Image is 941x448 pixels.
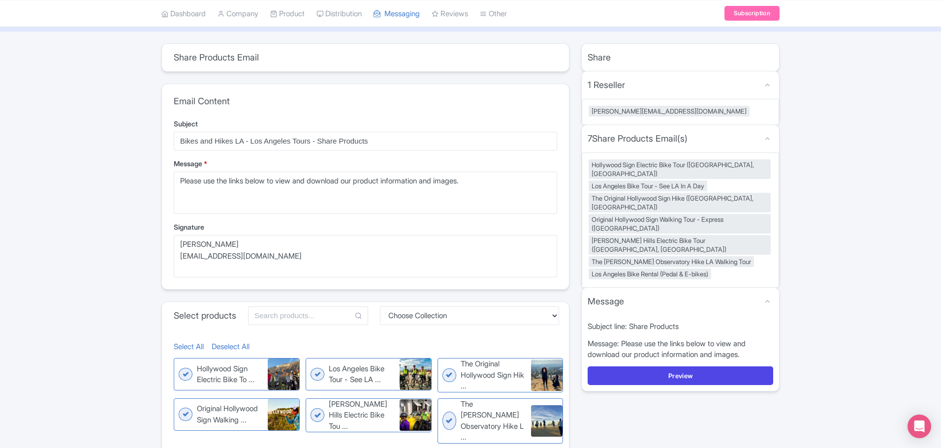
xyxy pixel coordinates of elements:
[531,359,563,391] img: The Original Hollywood Sign Hike (Los Angeles, CA)
[174,96,557,107] h3: Email Content
[589,269,711,279] div: Los Angeles Bike Rental (Pedal & E-bikes)
[588,322,627,331] span: Subject line:
[197,363,263,386] span: Hollywood Sign Electric Bike Tour (Los Angeles, CA)
[589,106,750,117] div: [PERSON_NAME][EMAIL_ADDRESS][DOMAIN_NAME]
[629,322,679,331] span: Share Products
[174,172,557,214] textarea: Please use the links below to view and download our product information and images.
[212,341,250,353] a: Deselect All
[174,223,204,231] span: Signature
[908,415,931,438] div: Open Intercom Messenger
[588,339,619,348] span: Message:
[400,358,431,390] img: Los Angeles Bike Tour - See LA In A Day
[589,193,771,212] div: The Original Hollywood Sign Hike ([GEOGRAPHIC_DATA], [GEOGRAPHIC_DATA])
[588,52,611,63] h3: Share
[329,399,395,432] span: Beverly Hills Electric Bike Tour (Los Angeles, CA)
[174,235,557,277] textarea: [PERSON_NAME] [EMAIL_ADDRESS][DOMAIN_NAME]
[588,339,746,359] span: Please use the links below to view and download our product information and images.
[589,256,754,267] div: The [PERSON_NAME] Observatory Hike LA Walking Tour
[589,214,771,234] div: Original Hollywood Sign Walking Tour - Express ([GEOGRAPHIC_DATA])
[724,6,780,21] a: Subscription
[197,403,263,425] span: Original Hollywood Sign Walking Tour - Express (Los Angeles)
[461,399,527,443] span: The Griffith Observatory Hike LA Walking Tour
[248,306,368,325] input: Search products...
[268,358,299,390] img: Hollywood Sign Electric Bike Tour (Los Angeles, CA)
[174,341,204,353] a: Select All
[589,180,707,191] div: Los Angeles Bike Tour - See LA In A Day
[268,399,299,430] img: Original Hollywood Sign Walking Tour - Express (Los Angeles)
[329,363,395,386] span: Los Angeles Bike Tour - See LA In A Day
[588,296,624,307] h3: Message
[589,159,771,179] div: Hollywood Sign Electric Bike Tour ([GEOGRAPHIC_DATA], [GEOGRAPHIC_DATA])
[400,399,431,431] img: Beverly Hills Electric Bike Tour (Los Angeles, CA)
[174,159,202,168] span: Message
[589,235,771,255] div: [PERSON_NAME] Hills Electric Bike Tour ([GEOGRAPHIC_DATA], [GEOGRAPHIC_DATA])
[588,133,592,144] span: 7
[531,405,563,437] img: The Griffith Observatory Hike LA Walking Tour
[588,133,688,144] h3: Share Products Email(s)
[174,52,259,63] h3: Share Products Email
[588,80,625,90] h3: 1 Reseller
[174,310,236,321] h3: Select products
[461,358,527,392] span: The Original Hollywood Sign Hike (Los Angeles, CA)
[588,366,773,385] button: Preview
[174,119,198,128] span: Subject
